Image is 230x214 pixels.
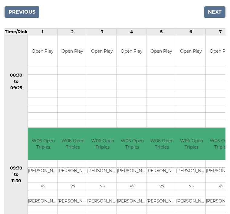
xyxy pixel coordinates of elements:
[28,128,58,160] td: W06 Open Triples
[28,29,57,35] td: 1
[5,29,28,35] td: Time/Rink
[176,198,207,206] td: [PERSON_NAME]
[28,198,58,206] td: [PERSON_NAME]
[176,183,207,190] td: vs
[57,198,88,206] td: [PERSON_NAME]
[28,36,57,67] td: Open Play
[87,168,118,175] td: [PERSON_NAME]
[117,29,146,35] td: 4
[146,198,177,206] td: [PERSON_NAME]
[87,29,117,35] td: 3
[87,36,117,67] td: Open Play
[146,183,177,190] td: vs
[117,36,146,67] td: Open Play
[117,183,147,190] td: vs
[57,168,88,175] td: [PERSON_NAME]
[28,183,58,190] td: vs
[57,29,87,35] td: 2
[117,198,147,206] td: [PERSON_NAME]
[28,168,58,175] td: [PERSON_NAME]
[146,128,177,160] td: W06 Open Triples
[146,29,176,35] td: 5
[204,7,225,18] input: Next
[87,128,118,160] td: W06 Open Triples
[87,198,118,206] td: [PERSON_NAME]
[57,128,88,160] td: W06 Open Triples
[176,128,207,160] td: W06 Open Triples
[117,128,147,160] td: W06 Open Triples
[176,168,207,175] td: [PERSON_NAME]
[176,36,205,67] td: Open Play
[117,168,147,175] td: [PERSON_NAME]
[146,168,177,175] td: [PERSON_NAME]
[57,36,87,67] td: Open Play
[57,183,88,190] td: vs
[87,183,118,190] td: vs
[176,29,206,35] td: 6
[146,36,176,67] td: Open Play
[5,35,28,128] td: 08:30 to 09:25
[5,7,39,18] input: Previous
